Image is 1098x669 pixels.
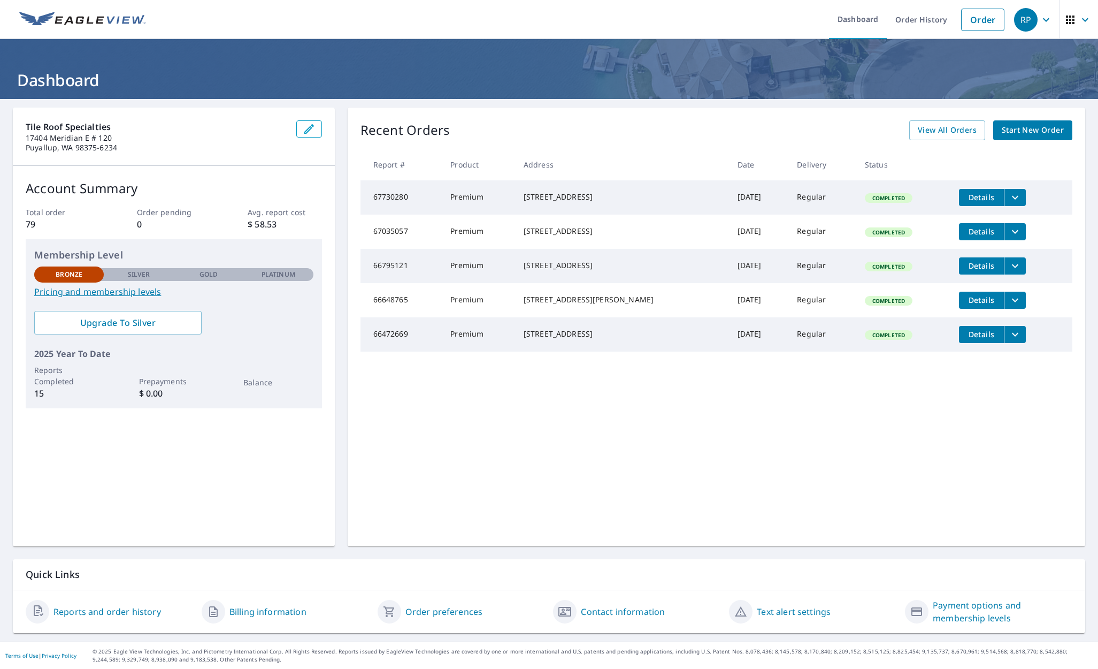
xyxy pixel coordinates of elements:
[729,215,789,249] td: [DATE]
[360,149,442,180] th: Report #
[262,270,295,279] p: Platinum
[34,248,313,262] p: Membership Level
[856,149,950,180] th: Status
[729,149,789,180] th: Date
[139,376,209,387] p: Prepayments
[43,317,193,329] span: Upgrade To Silver
[866,297,911,305] span: Completed
[965,329,997,339] span: Details
[139,387,209,400] p: $ 0.00
[34,387,104,400] p: 15
[866,331,911,339] span: Completed
[360,317,442,352] td: 66472669
[959,257,1004,275] button: detailsBtn-66795121
[788,180,856,215] td: Regular
[918,124,977,137] span: View All Orders
[729,317,789,352] td: [DATE]
[442,283,515,317] td: Premium
[26,218,99,231] p: 79
[524,226,720,237] div: [STREET_ADDRESS]
[1004,292,1026,309] button: filesDropdownBtn-66648765
[5,652,39,659] a: Terms of Use
[524,329,720,339] div: [STREET_ADDRESS]
[909,120,985,140] a: View All Orders
[442,215,515,249] td: Premium
[515,149,729,180] th: Address
[933,599,1072,625] a: Payment options and membership levels
[866,263,911,270] span: Completed
[34,311,202,334] a: Upgrade To Silver
[34,347,313,360] p: 2025 Year To Date
[26,133,288,143] p: 17404 Meridian E # 120
[729,180,789,215] td: [DATE]
[965,261,997,271] span: Details
[729,283,789,317] td: [DATE]
[26,120,288,133] p: Tile Roof Specialties
[360,249,442,283] td: 66795121
[1014,8,1038,32] div: RP
[405,605,483,618] a: Order preferences
[137,207,211,218] p: Order pending
[248,218,321,231] p: $ 58.53
[229,605,306,618] a: Billing information
[442,249,515,283] td: Premium
[788,317,856,352] td: Regular
[34,285,313,298] a: Pricing and membership levels
[524,192,720,202] div: [STREET_ADDRESS]
[19,12,145,28] img: EV Logo
[959,189,1004,206] button: detailsBtn-67730280
[34,364,104,387] p: Reports Completed
[56,270,82,279] p: Bronze
[961,9,1004,31] a: Order
[757,605,831,618] a: Text alert settings
[1004,326,1026,343] button: filesDropdownBtn-66472669
[442,149,515,180] th: Product
[866,194,911,202] span: Completed
[360,120,450,140] p: Recent Orders
[128,270,150,279] p: Silver
[524,294,720,305] div: [STREET_ADDRESS][PERSON_NAME]
[442,180,515,215] td: Premium
[248,207,321,218] p: Avg. report cost
[199,270,218,279] p: Gold
[360,180,442,215] td: 67730280
[243,377,313,388] p: Balance
[993,120,1072,140] a: Start New Order
[360,215,442,249] td: 67035057
[788,249,856,283] td: Regular
[965,295,997,305] span: Details
[5,652,76,659] p: |
[13,69,1085,91] h1: Dashboard
[788,215,856,249] td: Regular
[965,226,997,237] span: Details
[1004,257,1026,275] button: filesDropdownBtn-66795121
[959,326,1004,343] button: detailsBtn-66472669
[1004,189,1026,206] button: filesDropdownBtn-67730280
[788,283,856,317] td: Regular
[442,317,515,352] td: Premium
[26,143,288,153] p: Puyallup, WA 98375-6234
[360,283,442,317] td: 66648765
[524,260,720,271] div: [STREET_ADDRESS]
[26,568,1072,581] p: Quick Links
[965,192,997,202] span: Details
[1004,223,1026,240] button: filesDropdownBtn-67035057
[93,648,1093,664] p: © 2025 Eagle View Technologies, Inc. and Pictometry International Corp. All Rights Reserved. Repo...
[1002,124,1064,137] span: Start New Order
[866,229,911,236] span: Completed
[42,652,76,659] a: Privacy Policy
[137,218,211,231] p: 0
[959,223,1004,240] button: detailsBtn-67035057
[26,179,322,198] p: Account Summary
[788,149,856,180] th: Delivery
[53,605,161,618] a: Reports and order history
[26,207,99,218] p: Total order
[959,292,1004,309] button: detailsBtn-66648765
[729,249,789,283] td: [DATE]
[581,605,665,618] a: Contact information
